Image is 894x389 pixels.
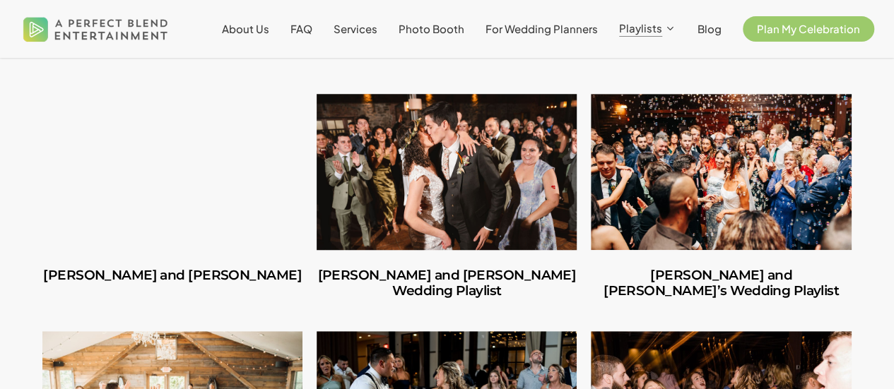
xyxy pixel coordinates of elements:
[399,23,464,35] a: Photo Booth
[317,250,577,317] a: Amber and Cooper’s Wedding Playlist
[334,22,377,35] span: Services
[486,22,598,35] span: For Wedding Planners
[222,23,269,35] a: About Us
[42,250,302,301] a: Carlos and Olivia
[399,22,464,35] span: Photo Booth
[290,22,312,35] span: FAQ
[222,22,269,35] span: About Us
[591,250,851,317] a: Ilana and Andrew’s Wedding Playlist
[20,6,172,52] img: A Perfect Blend Entertainment
[619,21,662,35] span: Playlists
[757,22,860,35] span: Plan My Celebration
[334,23,377,35] a: Services
[619,23,676,35] a: Playlists
[290,23,312,35] a: FAQ
[42,94,302,249] a: Carlos and Olivia
[486,23,598,35] a: For Wedding Planners
[743,23,874,35] a: Plan My Celebration
[698,23,722,35] a: Blog
[317,94,577,249] a: Amber and Cooper’s Wedding Playlist
[591,94,851,249] a: Ilana and Andrew’s Wedding Playlist
[698,22,722,35] span: Blog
